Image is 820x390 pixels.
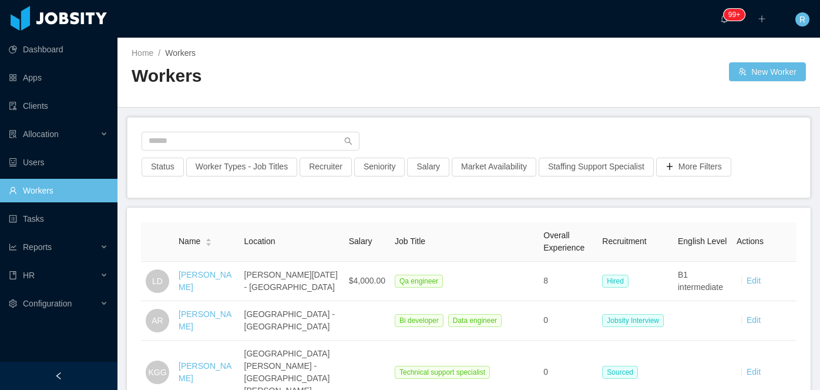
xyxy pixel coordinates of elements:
[729,62,806,81] button: icon: usergroup-addNew Worker
[179,361,231,383] a: [PERSON_NAME]
[142,158,184,176] button: Status
[720,15,728,23] i: icon: bell
[23,242,52,252] span: Reports
[186,158,297,176] button: Worker Types - Job Titles
[448,314,502,327] span: Data engineer
[602,366,638,379] span: Sourced
[240,301,344,341] td: [GEOGRAPHIC_DATA] - [GEOGRAPHIC_DATA]
[758,15,766,23] i: icon: plus
[747,367,761,376] a: Edit
[179,270,231,292] a: [PERSON_NAME]
[23,271,35,280] span: HR
[9,299,17,308] i: icon: setting
[602,236,646,246] span: Recruitment
[656,158,731,176] button: icon: plusMore Filters
[747,276,761,285] a: Edit
[543,231,584,252] span: Overall Experience
[165,48,196,58] span: Workers
[737,236,764,246] span: Actions
[395,314,443,327] span: Bi developer
[344,137,352,145] i: icon: search
[799,12,805,26] span: R
[240,262,344,301] td: [PERSON_NAME][DATE] - [GEOGRAPHIC_DATA]
[539,262,597,301] td: 8
[23,129,59,139] span: Allocation
[9,66,108,89] a: icon: appstoreApps
[602,367,643,376] a: Sourced
[349,276,385,285] span: $4,000.00
[9,179,108,202] a: icon: userWorkers
[9,130,17,138] i: icon: solution
[9,38,108,61] a: icon: pie-chartDashboard
[354,158,405,176] button: Seniority
[9,151,108,174] a: icon: robotUsers
[205,236,212,245] div: Sort
[9,243,17,251] i: icon: line-chart
[602,315,668,325] a: Jobsity Interview
[9,271,17,279] i: icon: book
[395,236,425,246] span: Job Title
[152,269,163,293] span: LD
[132,64,469,88] h2: Workers
[244,236,275,246] span: Location
[206,241,212,245] i: icon: caret-down
[539,301,597,341] td: 0
[724,9,745,21] sup: 259
[9,207,108,231] a: icon: profileTasks
[602,275,629,288] span: Hired
[9,94,108,118] a: icon: auditClients
[158,48,160,58] span: /
[747,315,761,325] a: Edit
[206,237,212,241] i: icon: caret-up
[132,48,153,58] a: Home
[407,158,449,176] button: Salary
[673,262,732,301] td: B1 intermediate
[452,158,536,176] button: Market Availability
[152,309,163,332] span: AR
[349,236,372,246] span: Salary
[300,158,352,176] button: Recruiter
[678,236,727,246] span: English Level
[539,158,654,176] button: Staffing Support Specialist
[179,235,200,248] span: Name
[148,361,166,384] span: KGG
[602,276,633,285] a: Hired
[179,309,231,331] a: [PERSON_NAME]
[23,299,72,308] span: Configuration
[602,314,664,327] span: Jobsity Interview
[395,275,443,288] span: Qa engineer
[395,366,490,379] span: Technical support specialist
